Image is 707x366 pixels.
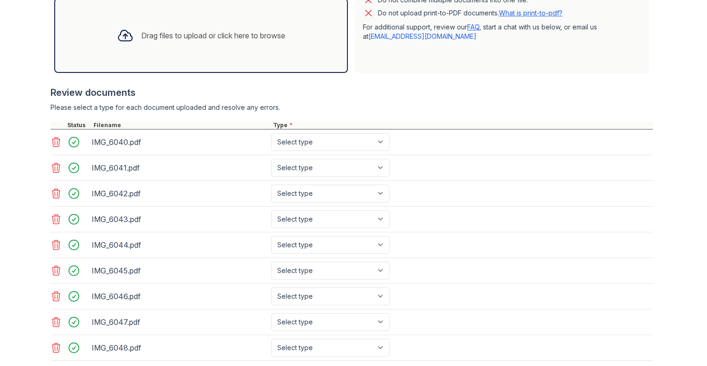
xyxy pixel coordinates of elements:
[363,22,642,41] p: For additional support, review our , start a chat with us below, or email us at
[92,186,267,201] div: IMG_6042.pdf
[92,160,267,175] div: IMG_6041.pdf
[92,315,267,330] div: IMG_6047.pdf
[65,122,92,129] div: Status
[50,103,653,112] div: Please select a type for each document uploaded and resolve any errors.
[50,86,653,99] div: Review documents
[92,237,267,252] div: IMG_6044.pdf
[92,289,267,304] div: IMG_6046.pdf
[141,30,285,41] div: Drag files to upload or click here to browse
[92,263,267,278] div: IMG_6045.pdf
[378,8,563,18] p: Do not upload print-to-PDF documents.
[499,9,563,17] a: What is print-to-pdf?
[271,122,653,129] div: Type
[92,340,267,355] div: IMG_6048.pdf
[92,122,271,129] div: Filename
[467,23,479,31] a: FAQ
[92,135,267,150] div: IMG_6040.pdf
[368,32,476,40] a: [EMAIL_ADDRESS][DOMAIN_NAME]
[92,212,267,227] div: IMG_6043.pdf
